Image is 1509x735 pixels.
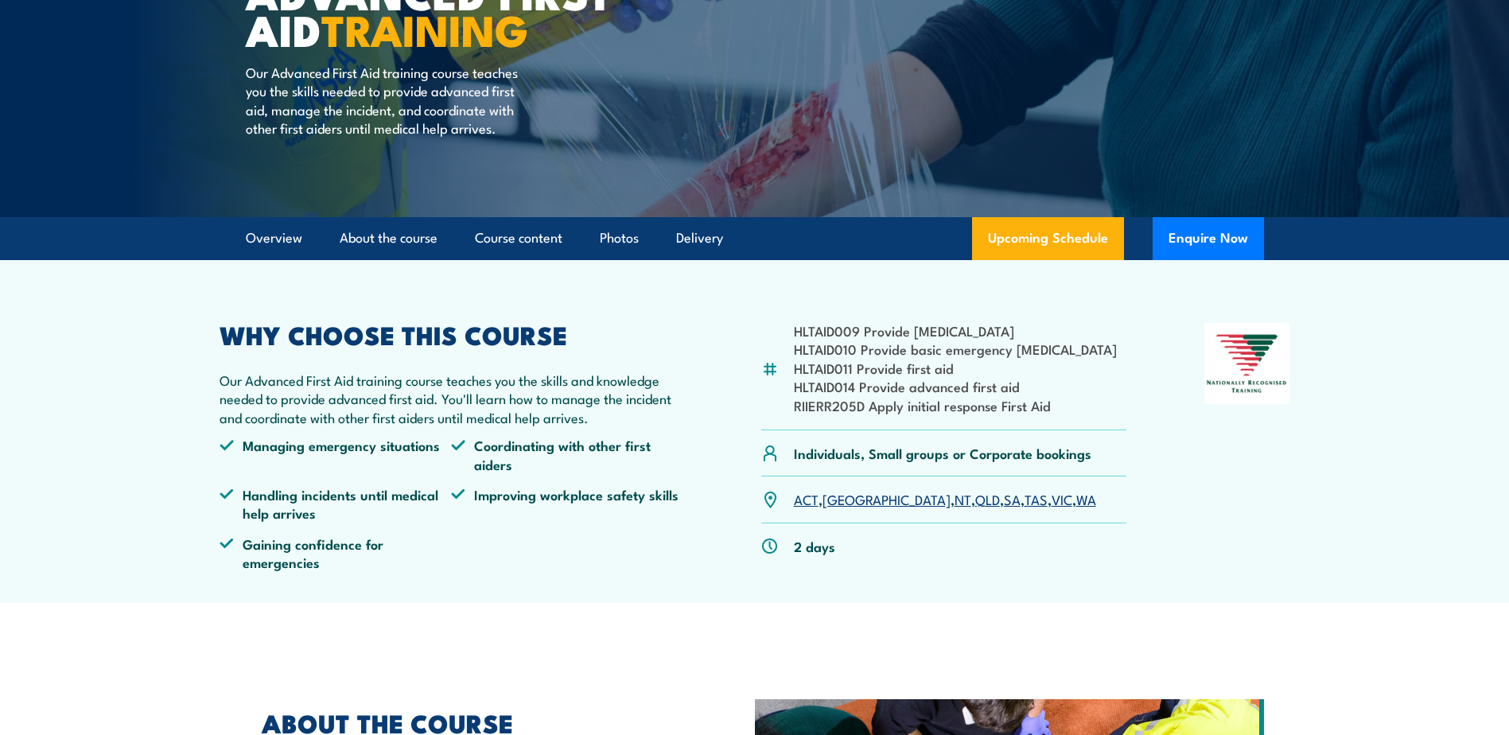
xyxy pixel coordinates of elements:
[451,485,683,523] li: Improving workplace safety skills
[451,436,683,473] li: Coordinating with other first aiders
[975,489,1000,508] a: QLD
[246,217,302,259] a: Overview
[794,321,1117,340] li: HLTAID009 Provide [MEDICAL_DATA]
[1204,323,1290,404] img: Nationally Recognised Training logo.
[972,217,1124,260] a: Upcoming Schedule
[1025,489,1048,508] a: TAS
[246,63,536,138] p: Our Advanced First Aid training course teaches you the skills needed to provide advanced first ai...
[794,340,1117,358] li: HLTAID010 Provide basic emergency [MEDICAL_DATA]
[1153,217,1264,260] button: Enquire Now
[794,537,835,555] p: 2 days
[1052,489,1072,508] a: VIC
[220,535,452,572] li: Gaining confidence for emergencies
[794,444,1091,462] p: Individuals, Small groups or Corporate bookings
[220,436,452,473] li: Managing emergency situations
[676,217,723,259] a: Delivery
[600,217,639,259] a: Photos
[220,371,684,426] p: Our Advanced First Aid training course teaches you the skills and knowledge needed to provide adv...
[794,490,1096,508] p: , , , , , , ,
[340,217,438,259] a: About the course
[794,377,1117,395] li: HLTAID014 Provide advanced first aid
[794,396,1117,414] li: RIIERR205D Apply initial response First Aid
[220,485,452,523] li: Handling incidents until medical help arrives
[475,217,562,259] a: Course content
[1004,489,1021,508] a: SA
[262,711,682,733] h2: ABOUT THE COURSE
[794,359,1117,377] li: HLTAID011 Provide first aid
[823,489,951,508] a: [GEOGRAPHIC_DATA]
[794,489,819,508] a: ACT
[1076,489,1096,508] a: WA
[220,323,684,345] h2: WHY CHOOSE THIS COURSE
[955,489,971,508] a: NT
